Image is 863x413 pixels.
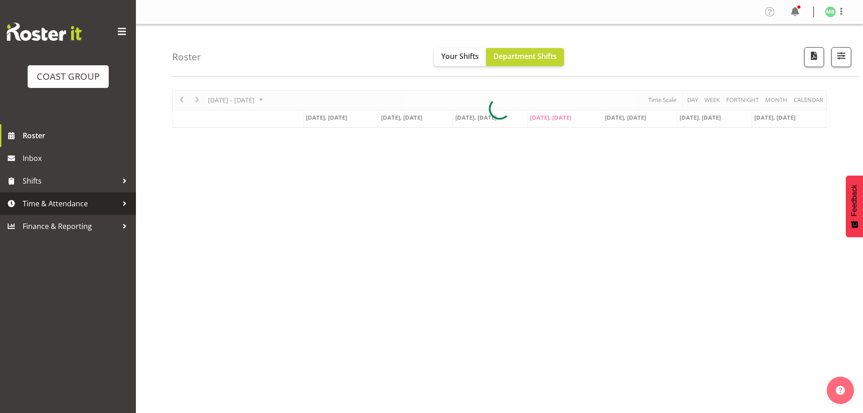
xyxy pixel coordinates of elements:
[7,23,82,41] img: Rosterit website logo
[23,197,118,210] span: Time & Attendance
[434,48,486,66] button: Your Shifts
[836,386,845,395] img: help-xxl-2.png
[850,185,858,216] span: Feedback
[831,47,851,67] button: Filter Shifts
[23,151,131,165] span: Inbox
[846,175,863,237] button: Feedback - Show survey
[825,6,836,17] img: mike-bullock1158.jpg
[804,47,824,67] button: Download a PDF of the roster according to the set date range.
[486,48,564,66] button: Department Shifts
[441,51,479,61] span: Your Shifts
[37,70,100,83] div: COAST GROUP
[23,174,118,188] span: Shifts
[172,52,201,62] h4: Roster
[23,129,131,142] span: Roster
[493,51,557,61] span: Department Shifts
[23,219,118,233] span: Finance & Reporting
